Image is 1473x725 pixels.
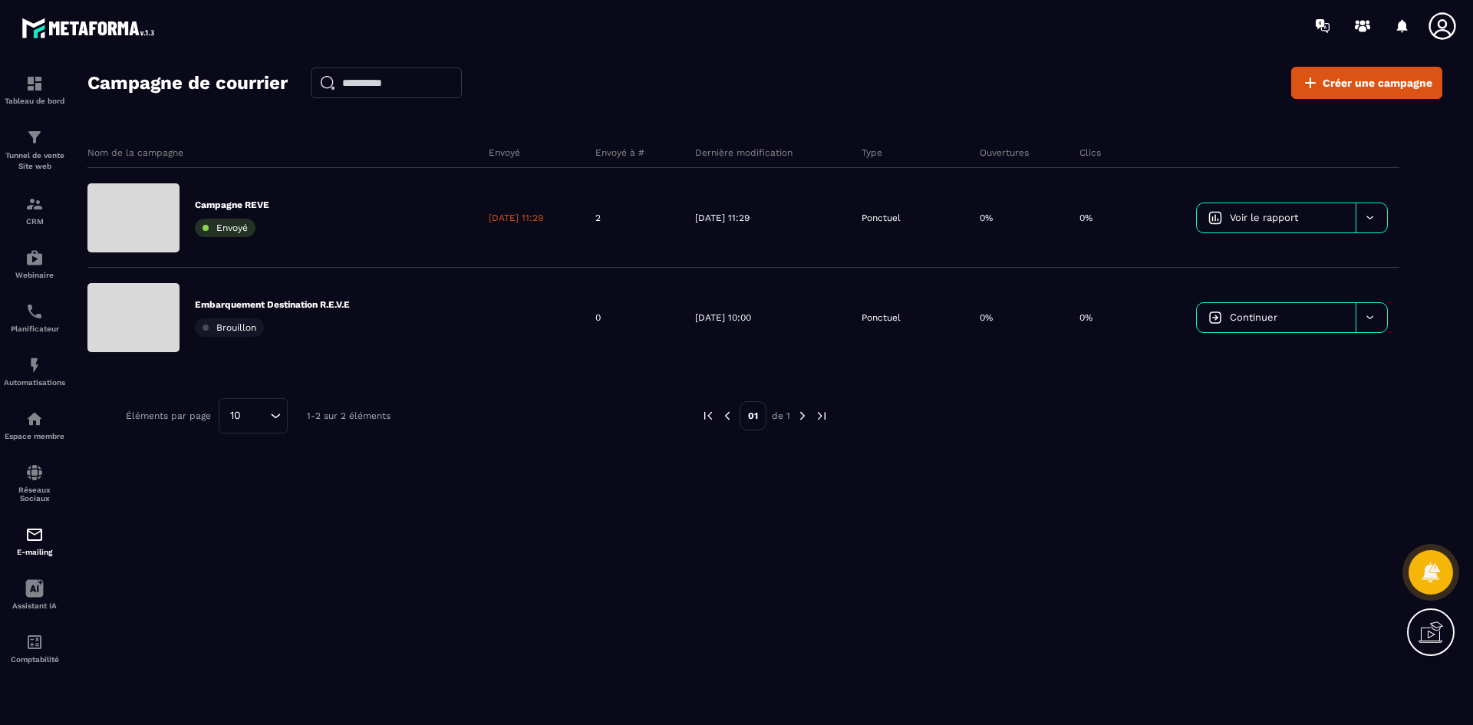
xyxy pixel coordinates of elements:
[246,407,266,424] input: Search for option
[4,344,65,398] a: automationsautomationsAutomatisations
[25,356,44,374] img: automations
[4,97,65,105] p: Tableau de bord
[740,401,766,430] p: 01
[4,325,65,333] p: Planificateur
[1079,311,1092,324] p: 0%
[25,195,44,213] img: formation
[695,212,750,224] p: [DATE] 11:29
[4,548,65,556] p: E-mailing
[25,633,44,651] img: accountant
[4,237,65,291] a: automationsautomationsWebinaire
[4,568,65,621] a: Assistant IA
[4,601,65,610] p: Assistant IA
[307,410,390,421] p: 1-2 sur 2 éléments
[1079,147,1101,159] p: Clics
[1230,311,1277,323] span: Continuer
[219,398,288,433] div: Search for option
[815,409,829,423] img: next
[980,147,1029,159] p: Ouvertures
[4,271,65,279] p: Webinaire
[4,514,65,568] a: emailemailE-mailing
[1197,203,1356,232] a: Voir le rapport
[796,409,809,423] img: next
[126,410,211,421] p: Éléments par page
[25,526,44,544] img: email
[4,117,65,183] a: formationformationTunnel de vente Site web
[1291,67,1442,99] a: Créer une campagne
[25,410,44,428] img: automations
[4,398,65,452] a: automationsautomationsEspace membre
[25,74,44,93] img: formation
[225,407,246,424] span: 10
[21,14,160,42] img: logo
[489,212,543,224] p: [DATE] 11:29
[4,378,65,387] p: Automatisations
[595,212,601,224] p: 2
[216,322,256,333] span: Brouillon
[25,249,44,267] img: automations
[695,147,793,159] p: Dernière modification
[489,147,520,159] p: Envoyé
[4,217,65,226] p: CRM
[195,199,269,211] p: Campagne REVE
[4,655,65,664] p: Comptabilité
[4,452,65,514] a: social-networksocial-networkRéseaux Sociaux
[4,621,65,675] a: accountantaccountantComptabilité
[862,311,901,324] p: Ponctuel
[1197,303,1356,332] a: Continuer
[216,222,248,233] span: Envoyé
[1230,212,1298,223] span: Voir le rapport
[720,409,734,423] img: prev
[980,212,993,224] p: 0%
[595,147,644,159] p: Envoyé à #
[595,311,601,324] p: 0
[4,291,65,344] a: schedulerschedulerPlanificateur
[4,63,65,117] a: formationformationTableau de bord
[87,147,183,159] p: Nom de la campagne
[4,150,65,172] p: Tunnel de vente Site web
[4,486,65,503] p: Réseaux Sociaux
[4,432,65,440] p: Espace membre
[195,298,350,311] p: Embarquement Destination R.E.V.E
[1208,211,1222,225] img: icon
[701,409,715,423] img: prev
[1323,75,1432,91] span: Créer une campagne
[1079,212,1092,224] p: 0%
[980,311,993,324] p: 0%
[862,147,882,159] p: Type
[772,410,790,422] p: de 1
[862,212,901,224] p: Ponctuel
[4,183,65,237] a: formationformationCRM
[25,302,44,321] img: scheduler
[25,128,44,147] img: formation
[25,463,44,482] img: social-network
[695,311,751,324] p: [DATE] 10:00
[1208,311,1222,325] img: icon
[87,68,288,98] h2: Campagne de courrier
